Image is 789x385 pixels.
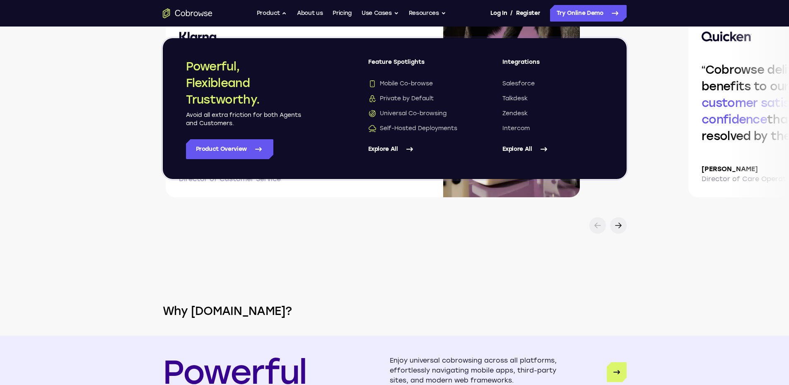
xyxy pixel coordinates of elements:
p: Avoid all extra friction for both Agents and Customers. [186,111,302,128]
a: Mobile Co-browseMobile Co-browse [368,80,469,88]
button: Resources [409,5,446,22]
a: Universal Co-browsingUniversal Co-browsing [368,109,469,118]
button: Product [257,5,287,22]
img: Quicken logo [702,31,752,41]
p: Director of Customer Service [179,174,281,184]
span: Feature Spotlights [368,58,469,73]
span: Universal Co-browsing [368,109,446,118]
img: Klarna logo [179,31,217,41]
span: Mobile Co-browse [368,80,433,88]
a: Register [516,5,540,22]
a: Explore All [502,139,603,159]
a: About us [297,5,323,22]
span: Private by Default [368,94,434,103]
span: / [510,8,513,18]
a: Log In [490,5,507,22]
img: Mobile Co-browse [368,80,376,88]
img: Private by Default [368,94,376,103]
span: Zendesk [502,109,528,118]
span: Salesforce [502,80,535,88]
a: Private by DefaultPrivate by Default [368,94,469,103]
span: Talkdesk [502,94,528,103]
a: Explore All [368,139,469,159]
a: Product Overview [186,139,273,159]
span: Integrations [502,58,603,73]
a: Zendesk [502,109,603,118]
a: Try Online Demo [550,5,627,22]
h2: Powerful, Flexible and Trustworthy. [186,58,302,108]
a: Intercom [502,124,603,133]
button: Use Cases [362,5,399,22]
a: Powerful [607,362,627,382]
h2: Why [DOMAIN_NAME]? [130,303,660,319]
a: Pricing [333,5,352,22]
a: Salesforce [502,80,603,88]
span: Intercom [502,124,530,133]
a: Go to the home page [163,8,212,18]
span: Self-Hosted Deployments [368,124,457,133]
a: Self-Hosted DeploymentsSelf-Hosted Deployments [368,124,469,133]
img: Universal Co-browsing [368,109,376,118]
img: Self-Hosted Deployments [368,124,376,133]
a: Talkdesk [502,94,603,103]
